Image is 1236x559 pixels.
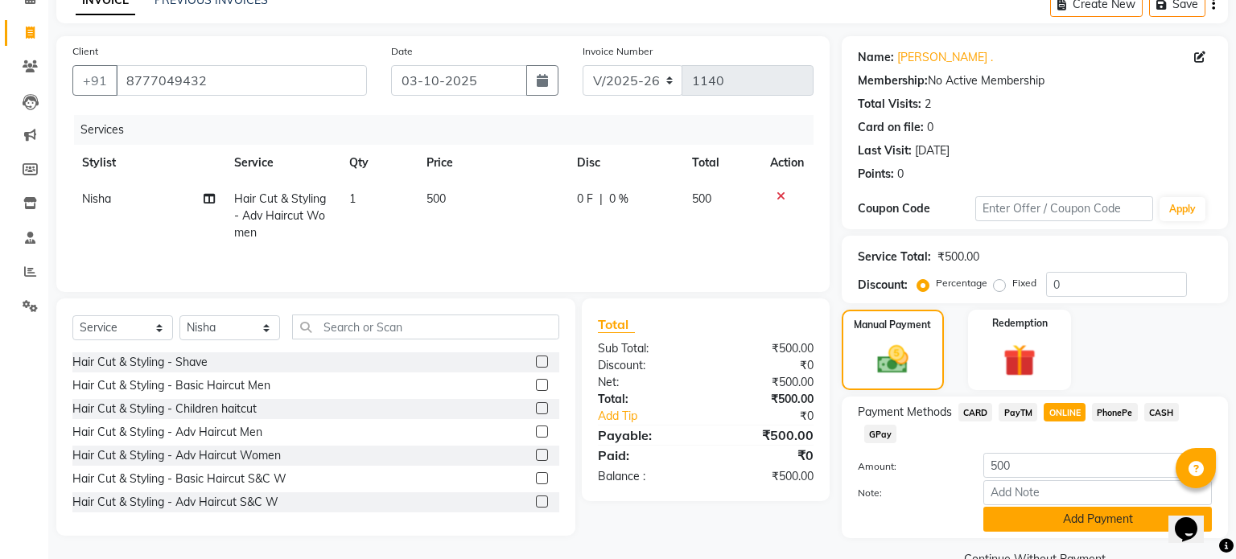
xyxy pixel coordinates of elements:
div: Hair Cut & Styling - Basic Haircut Men [72,377,270,394]
label: Date [391,44,413,59]
div: Hair Cut & Styling - Adv Haircut Women [72,447,281,464]
span: 0 F [577,191,593,208]
th: Service [225,145,340,181]
div: Hair Cut & Styling - Basic Haircut S&C W [72,471,286,487]
img: _gift.svg [993,340,1046,380]
span: 0 % [609,191,628,208]
button: +91 [72,65,117,96]
div: Membership: [858,72,928,89]
div: Services [74,115,826,145]
div: [DATE] [915,142,950,159]
th: Total [682,145,760,181]
div: ₹0 [706,357,826,374]
div: Hair Cut & Styling - Shave [72,354,208,371]
span: Nisha [82,191,111,206]
span: PayTM [999,403,1037,421]
div: Service Total: [858,249,931,265]
div: Balance : [586,468,706,485]
div: Last Visit: [858,142,912,159]
span: GPay [864,425,897,443]
button: Apply [1160,197,1205,221]
label: Client [72,44,98,59]
div: Name: [858,49,894,66]
span: Hair Cut & Styling - Adv Haircut Women [234,191,326,240]
span: | [599,191,603,208]
button: Add Payment [983,507,1212,532]
div: Hair Cut & Styling - Adv Haircut S&C W [72,494,278,511]
span: 500 [692,191,711,206]
div: ₹0 [706,446,826,465]
input: Amount [983,453,1212,478]
span: Payment Methods [858,404,952,421]
label: Redemption [992,316,1048,331]
span: 500 [426,191,446,206]
div: ₹0 [726,408,826,425]
a: Add Tip [586,408,725,425]
th: Disc [567,145,682,181]
div: 2 [925,96,931,113]
label: Fixed [1012,276,1036,290]
div: ₹500.00 [706,425,826,445]
span: CASH [1144,403,1179,421]
div: No Active Membership [858,72,1212,89]
label: Percentage [936,276,987,290]
div: ₹500.00 [706,374,826,391]
span: Total [598,316,635,333]
div: Points: [858,166,894,183]
div: Card on file: [858,119,924,136]
input: Add Note [983,480,1212,505]
th: Qty [340,145,417,181]
div: ₹500.00 [706,340,826,357]
iframe: chat widget [1168,495,1220,543]
span: 1 [349,191,356,206]
div: Discount: [586,357,706,374]
label: Amount: [846,459,972,474]
div: Sub Total: [586,340,706,357]
th: Action [760,145,814,181]
input: Search or Scan [292,314,559,339]
div: 0 [897,166,904,183]
div: Payable: [586,425,706,445]
a: [PERSON_NAME] . [897,49,993,66]
div: Hair Cut & Styling - Children haitcut [72,401,257,417]
div: 0 [927,119,933,136]
th: Stylist [72,145,225,181]
input: Enter Offer / Coupon Code [975,196,1152,221]
div: Coupon Code [858,200,976,217]
label: Invoice Number [583,44,653,59]
div: Hair Cut & Styling - Adv Haircut Men [72,424,262,441]
div: Discount: [858,277,908,294]
img: _cash.svg [867,342,918,377]
div: Net: [586,374,706,391]
input: Search by Name/Mobile/Email/Code [116,65,367,96]
div: ₹500.00 [706,468,826,485]
label: Manual Payment [854,318,931,332]
div: Paid: [586,446,706,465]
th: Price [417,145,568,181]
div: ₹500.00 [937,249,979,265]
div: ₹500.00 [706,391,826,408]
label: Note: [846,486,972,500]
span: CARD [958,403,993,421]
span: PhonePe [1092,403,1138,421]
span: ONLINE [1044,403,1086,421]
div: Total: [586,391,706,408]
div: Total Visits: [858,96,921,113]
